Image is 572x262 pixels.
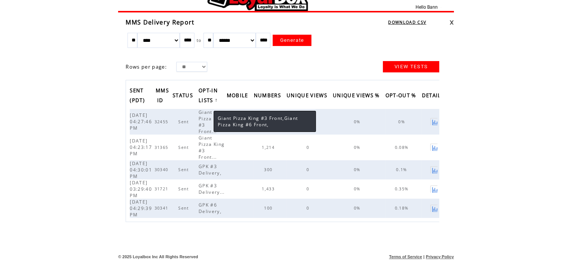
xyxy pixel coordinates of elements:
span: MMS Delivery Report [126,18,194,26]
span: [DATE] 04:30:01 PM [130,160,152,179]
a: Privacy Policy [426,254,454,259]
span: Giant Pizza King #3 Front... [199,135,225,160]
span: © 2025 Loyalbox Inc All Rights Reserved [118,254,198,259]
span: Sent [178,186,191,192]
span: UNIQUE VIEWS [287,90,329,103]
span: 0 [306,205,311,211]
span: 0% [354,145,363,150]
span: 30341 [154,205,170,211]
span: Giant Pizza King #3 Front,Giant Pizza King #6 Front, [218,115,298,128]
span: [DATE] 04:27:46 PM [130,112,152,131]
span: Sent [178,119,191,124]
span: STATUS [173,90,195,103]
a: DOWNLOAD CSV [388,20,426,25]
span: [DATE] 04:29:39 PM [130,199,152,218]
a: MMS ID [156,85,169,107]
span: GPK #6 Delivery, [199,202,223,215]
span: 0.1% [396,167,409,172]
span: 0 [306,186,311,192]
span: 1,433 [262,186,276,192]
span: 0 [306,167,311,172]
span: OPT-OUT % [385,90,418,103]
a: UNIQUE VIEWS % [333,90,384,103]
a: STATUS [173,90,197,103]
a: Generate [273,35,312,46]
span: | [423,254,425,259]
span: Sent [178,145,191,150]
span: UNIQUE VIEWS % [333,90,382,103]
span: 100 [264,205,274,211]
span: to [197,38,202,43]
a: UNIQUE VIEWS [287,90,331,103]
a: MOBILE [226,90,252,103]
a: OPT-OUT % [385,90,420,103]
span: OPT-IN LISTS [199,85,218,107]
span: 0% [354,119,363,124]
span: Giant Pizza King #3 Front... [199,109,225,135]
span: 0.18% [395,205,411,211]
a: NUMBERS [253,90,284,103]
span: 31721 [154,186,170,192]
span: SENT (PDT) [130,85,147,107]
span: DETAILS [422,90,446,103]
span: 32455 [154,119,170,124]
span: Rows per page: [126,63,167,70]
span: 0% [354,186,363,192]
span: [DATE] 04:23:17 PM [130,138,152,157]
span: 0% [354,205,363,211]
span: 0% [354,167,363,172]
span: GPK #3 Delivery... [199,182,227,195]
a: Terms of Service [389,254,422,259]
a: OPT-IN LISTS↑ [199,85,220,107]
span: NUMBERS [253,90,282,103]
span: 31365 [154,145,170,150]
span: Sent [178,167,191,172]
a: VIEW TESTS [383,61,439,72]
span: 0% [398,119,407,124]
span: Hello Bann [416,5,438,10]
span: 0.35% [395,186,411,192]
span: 0 [306,145,311,150]
span: [DATE] 03:29:40 PM [130,179,152,199]
span: 1,214 [262,145,276,150]
span: MOBILE [226,90,250,103]
span: 0.08% [395,145,411,150]
span: GPK #3 Delivery, [199,163,223,176]
span: 30340 [154,167,170,172]
span: 300 [264,167,274,172]
a: SENT (PDT) [130,85,149,107]
span: Sent [178,205,191,211]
